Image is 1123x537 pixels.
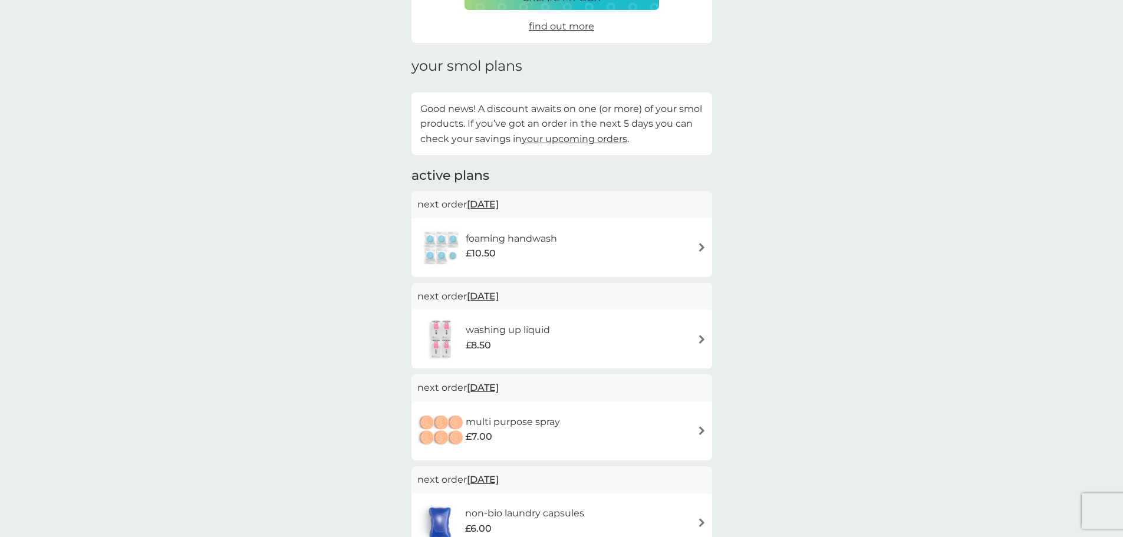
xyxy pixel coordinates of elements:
[529,19,594,34] a: find out more
[466,414,560,430] h6: multi purpose spray
[417,289,706,304] p: next order
[467,193,499,216] span: [DATE]
[697,243,706,252] img: arrow right
[465,521,492,536] span: £6.00
[467,376,499,399] span: [DATE]
[466,322,550,338] h6: washing up liquid
[466,429,492,444] span: £7.00
[420,101,703,147] p: Good news! A discount awaits on one (or more) of your smol products. If you’ve got an order in th...
[529,21,594,32] span: find out more
[467,468,499,491] span: [DATE]
[697,426,706,435] img: arrow right
[411,58,712,75] h1: your smol plans
[466,338,491,353] span: £8.50
[417,410,466,452] img: multi purpose spray
[411,167,712,185] h2: active plans
[417,318,466,360] img: washing up liquid
[417,380,706,396] p: next order
[417,227,466,268] img: foaming handwash
[417,197,706,212] p: next order
[697,518,706,527] img: arrow right
[466,231,557,246] h6: foaming handwash
[522,133,627,144] a: your upcoming orders
[697,335,706,344] img: arrow right
[417,472,706,487] p: next order
[467,285,499,308] span: [DATE]
[466,246,496,261] span: £10.50
[465,506,584,521] h6: non-bio laundry capsules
